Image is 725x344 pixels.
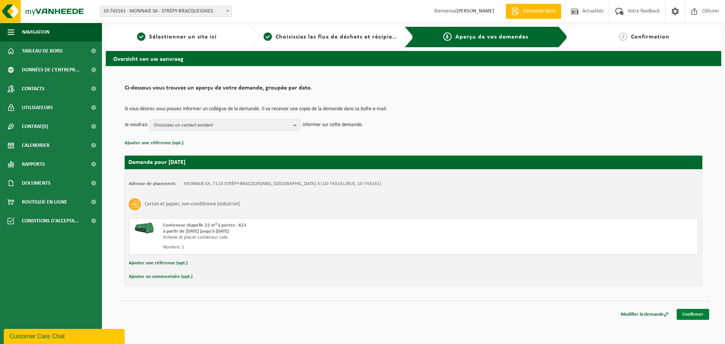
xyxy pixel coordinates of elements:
a: Confirmer [677,309,709,320]
span: Rapports [22,155,45,174]
span: Confirmation [631,34,669,40]
span: 10-743161 - MONNAIE SA - STRÉPY-BRACQUEGNIES [100,6,232,17]
div: Nombre: 1 [163,244,444,250]
span: Documents [22,174,51,193]
span: 10-743161 - MONNAIE SA - STRÉPY-BRACQUEGNIES [100,6,231,17]
td: MONNAIE SA, 7110 STRÉPY-BRACQUEGNIES, [GEOGRAPHIC_DATA] 3 (10-743161/BUS, 10-743161) [184,181,381,187]
strong: Demande pour [DATE] [128,159,185,165]
span: Choisissez un contact existant [154,120,290,131]
a: Demande devis [506,4,561,19]
p: Si vous désirez vous pouvez informer un collègue de la demande. Il va recevoir une copie de la de... [125,106,702,112]
span: Conteneur chapelle 22 m³ à portes - K22 [163,223,247,228]
button: Ajouter une référence (opt.) [129,258,188,268]
p: Je voudrais [125,119,148,131]
strong: Adresse de placement: [129,181,176,186]
div: Enlever et placer conteneur vide [163,234,444,241]
span: 4 [619,32,627,41]
span: Conditions d'accepta... [22,211,79,230]
h2: Overzicht van uw aanvraag [106,51,721,66]
span: Contrat(s) [22,117,48,136]
span: 3 [443,32,452,41]
span: Données de l'entrepr... [22,60,80,79]
span: Sélectionner un site ici [149,34,217,40]
button: Ajouter un commentaire (opt.) [129,272,193,282]
span: Utilisateurs [22,98,53,117]
button: Ajouter une référence (opt.) [125,138,184,148]
img: HK-XK-22-GN-00.png [133,222,156,234]
span: 2 [264,32,272,41]
p: informer sur cette demande. [302,119,363,131]
strong: [PERSON_NAME] [457,8,494,14]
span: Tableau de bord [22,42,63,60]
span: Boutique en ligne [22,193,67,211]
span: Aperçu de vos demandes [455,34,528,40]
span: 1 [137,32,145,41]
span: Navigation [22,23,49,42]
strong: à partir de [DATE] jusqu'à [DATE] [163,229,229,234]
h2: Ci-dessous vous trouvez un aperçu de votre demande, groupée par date. [125,85,702,95]
a: 1Sélectionner un site ici [110,32,245,42]
h3: Carton et papier, non-conditionné (industriel) [145,198,240,210]
span: Choisissiez les flux de déchets et récipients [276,34,401,40]
span: Contacts [22,79,45,98]
a: Modifier la demande [615,309,674,320]
span: Demande devis [521,8,557,15]
button: Choisissez un contact existant [150,119,301,131]
iframe: chat widget [4,327,126,344]
a: 2Choisissiez les flux de déchets et récipients [264,32,399,42]
span: Calendrier [22,136,49,155]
